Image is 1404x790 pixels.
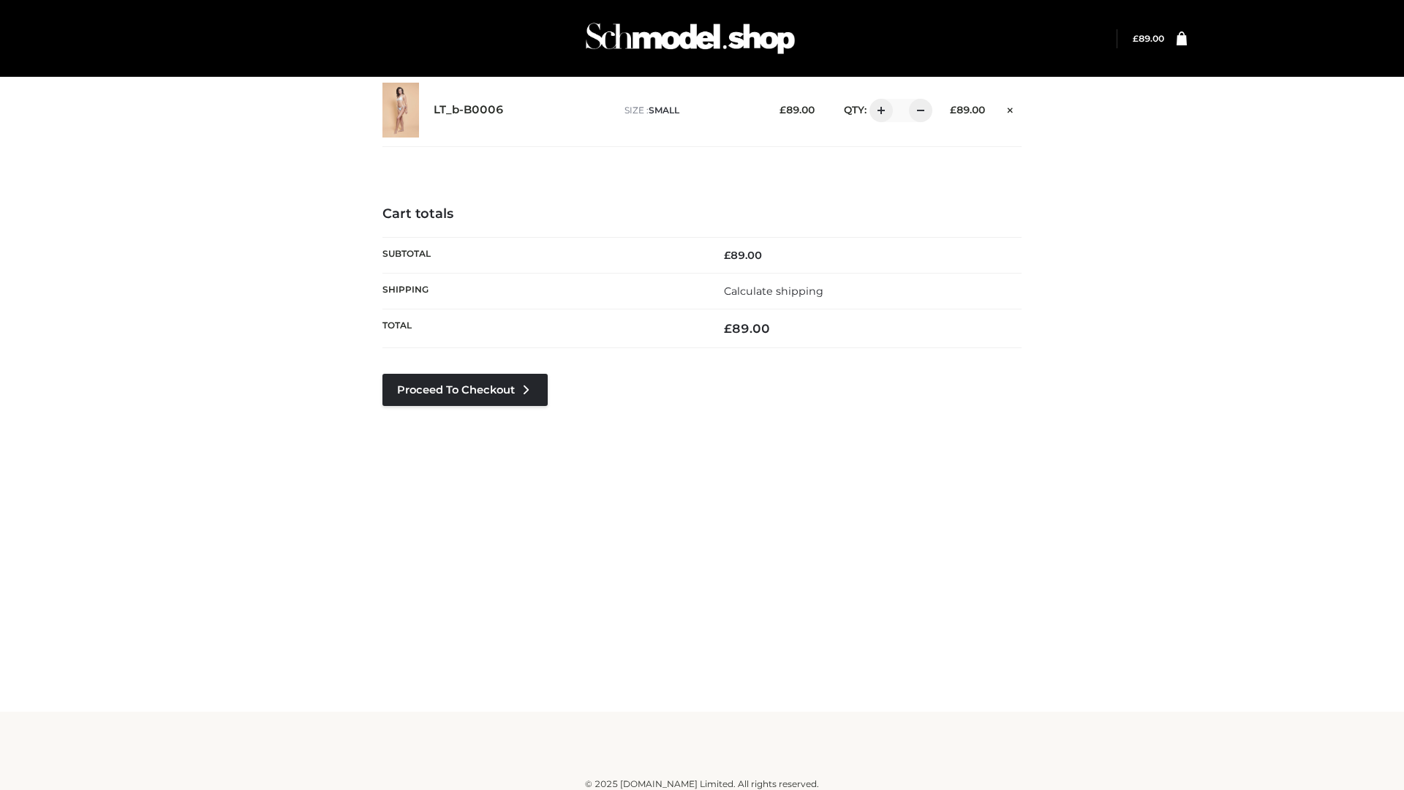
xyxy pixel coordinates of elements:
a: Proceed to Checkout [382,374,548,406]
bdi: 89.00 [1133,33,1164,44]
a: LT_b-B0006 [434,103,504,117]
th: Total [382,309,702,348]
a: £89.00 [1133,33,1164,44]
span: £ [724,321,732,336]
h4: Cart totals [382,206,1022,222]
bdi: 89.00 [724,321,770,336]
img: Schmodel Admin 964 [581,10,800,67]
span: £ [950,104,956,116]
th: Subtotal [382,237,702,273]
span: SMALL [649,105,679,116]
p: size : [624,104,757,117]
th: Shipping [382,273,702,309]
bdi: 89.00 [724,249,762,262]
span: £ [1133,33,1139,44]
a: Remove this item [1000,99,1022,118]
div: QTY: [829,99,927,122]
bdi: 89.00 [780,104,815,116]
a: Calculate shipping [724,285,823,298]
bdi: 89.00 [950,104,985,116]
span: £ [724,249,731,262]
span: £ [780,104,786,116]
